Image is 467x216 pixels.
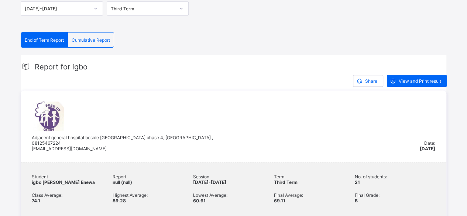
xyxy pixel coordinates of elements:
[32,179,95,185] span: igbo [PERSON_NAME] Enewa
[32,192,113,198] span: Class Average:
[193,198,206,203] span: 60.61
[72,37,110,43] span: Cumulative Report
[113,198,126,203] span: 89.28
[354,192,435,198] span: Final Grade:
[274,192,355,198] span: Final Average:
[32,198,40,203] span: 74.1
[113,179,132,185] span: null (null)
[32,135,213,151] span: Adjacent general hospital beside [GEOGRAPHIC_DATA] phase 4, [GEOGRAPHIC_DATA] , 08125467224 [EMAI...
[113,174,193,179] span: Report
[25,37,64,43] span: End of Term Report
[35,62,87,71] span: Report for igbo
[354,179,360,185] span: 21
[274,179,298,185] span: Third Term
[32,174,113,179] span: Student
[354,174,435,179] span: No. of students:
[32,102,64,131] img: seedofgloryschool.png
[424,140,435,146] span: Date:
[111,6,175,11] div: Third Term
[420,146,435,151] span: [DATE]
[193,174,274,179] span: Session
[193,192,274,198] span: Lowest Average:
[25,6,89,11] div: [DATE]-[DATE]
[113,192,193,198] span: Highest Average:
[399,78,441,84] span: View and Print result
[193,179,226,185] span: [DATE]-[DATE]
[365,78,377,84] span: Share
[274,174,355,179] span: Term
[274,198,285,203] span: 69.11
[354,198,357,203] span: B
